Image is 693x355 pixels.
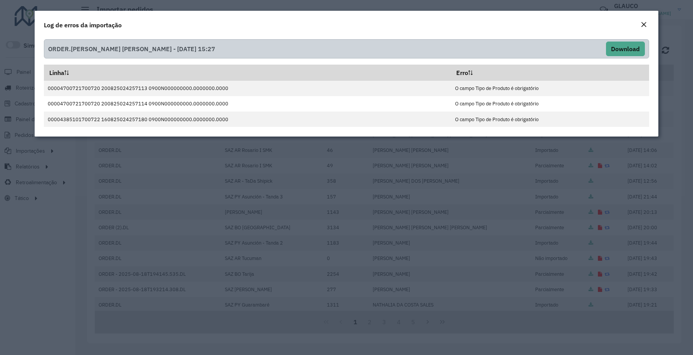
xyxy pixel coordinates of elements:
span: ORDER.[PERSON_NAME] [PERSON_NAME] - [DATE] 15:27 [48,42,215,56]
td: 00004700721700720 200825024257114 0900N000000000.0000000.0000 [44,96,451,112]
th: Linha [44,65,451,81]
td: 00004700721700720 200825024257113 0900N000000000.0000000.0000 [44,81,451,96]
td: O campo Tipo de Produto é obrigatório [451,112,649,127]
button: Download [606,42,645,56]
h4: Log de erros da importação [44,20,122,30]
em: Fechar [641,22,647,28]
td: O campo Tipo de Produto é obrigatório [451,81,649,96]
td: O campo Tipo de Produto é obrigatório [451,96,649,112]
th: Erro [451,65,649,81]
td: 00004385101700722 160825024257180 0900N000000000.0000000.0000 [44,112,451,127]
button: Close [638,20,649,30]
